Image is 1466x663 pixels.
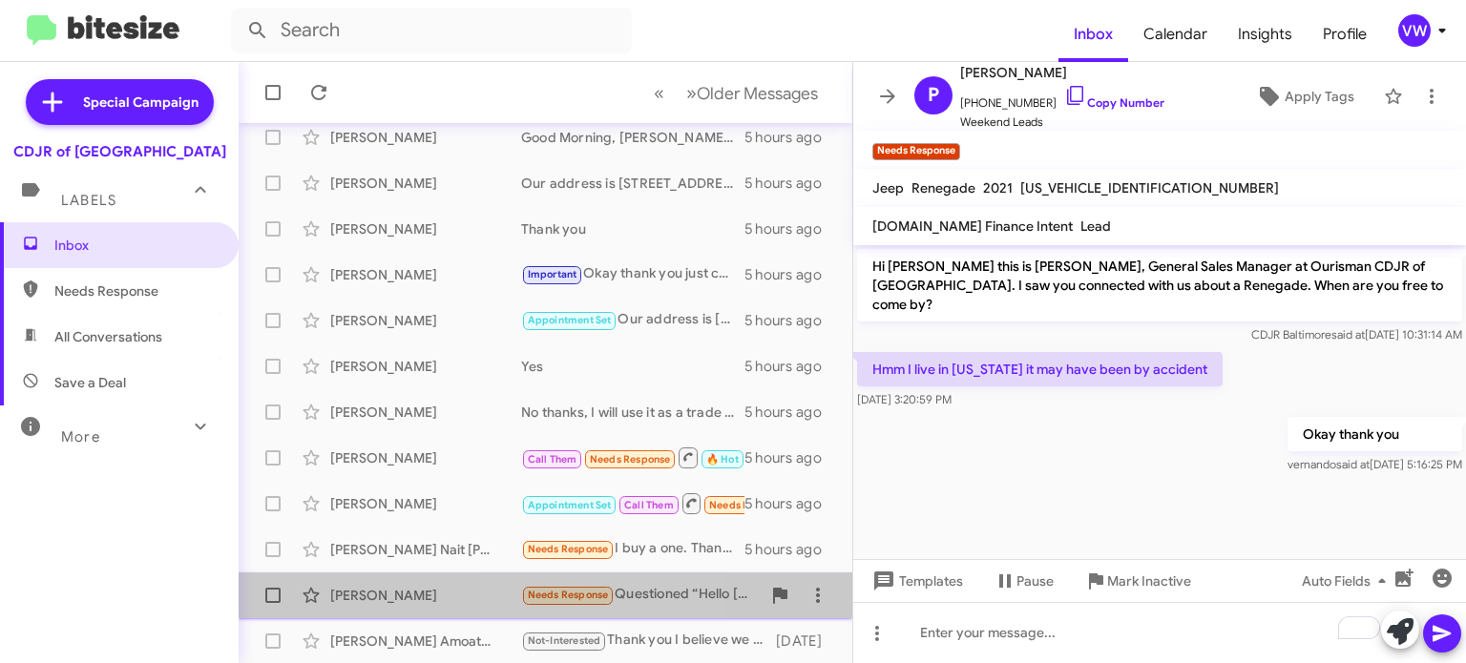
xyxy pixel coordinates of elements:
[528,634,601,647] span: Not-Interested
[1107,564,1191,598] span: Mark Inactive
[960,113,1164,132] span: Weekend Leads
[978,564,1069,598] button: Pause
[330,494,521,513] div: [PERSON_NAME]
[872,179,904,197] span: Jeep
[642,73,676,113] button: Previous
[1398,14,1431,47] div: vw
[744,494,837,513] div: 5 hours ago
[26,79,214,125] a: Special Campaign
[330,403,521,422] div: [PERSON_NAME]
[643,73,829,113] nav: Page navigation example
[675,73,829,113] button: Next
[744,219,837,238] div: 5 hours ago
[1064,95,1164,110] a: Copy Number
[1288,457,1462,471] span: vernando [DATE] 5:16:25 PM
[1128,7,1223,62] a: Calendar
[54,236,217,255] span: Inbox
[857,392,952,406] span: [DATE] 3:20:59 PM
[54,281,217,300] span: Needs Response
[54,327,162,346] span: All Conversations
[1020,179,1279,197] span: [US_VEHICLE_IDENTIFICATION_NUMBER]
[330,311,521,330] div: [PERSON_NAME]
[521,584,761,606] div: Questioned “Hello [PERSON_NAME], Thank you for your inquiry. Are you available to stop by either ...
[709,499,790,511] span: Needs Response
[872,218,1073,235] span: [DOMAIN_NAME] Finance Intent
[1223,7,1308,62] span: Insights
[872,143,960,160] small: Needs Response
[1288,417,1462,451] p: Okay thank you
[330,540,521,559] div: [PERSON_NAME] Nait [PERSON_NAME]
[83,93,199,112] span: Special Campaign
[528,499,612,511] span: Appointment Set
[928,80,939,111] span: P
[528,543,609,555] span: Needs Response
[521,309,744,331] div: Our address is [STREET_ADDRESS][US_STATE]
[330,357,521,376] div: [PERSON_NAME]
[869,564,963,598] span: Templates
[1234,79,1374,114] button: Apply Tags
[744,265,837,284] div: 5 hours ago
[1016,564,1054,598] span: Pause
[330,448,521,467] div: [PERSON_NAME]
[528,268,577,280] span: Important
[54,373,126,392] span: Save a Deal
[1308,7,1382,62] a: Profile
[1302,564,1393,598] span: Auto Fields
[706,453,739,466] span: 🔥 Hot
[744,311,837,330] div: 5 hours ago
[1331,327,1365,342] span: said at
[654,81,664,105] span: «
[853,564,978,598] button: Templates
[744,403,837,422] div: 5 hours ago
[744,448,837,467] div: 5 hours ago
[528,453,577,466] span: Call Them
[744,128,837,147] div: 5 hours ago
[1080,218,1111,235] span: Lead
[330,174,521,193] div: [PERSON_NAME]
[521,403,744,422] div: No thanks, I will use it as a trade in
[960,61,1164,84] span: [PERSON_NAME]
[624,499,674,511] span: Call Them
[1069,564,1206,598] button: Mark Inactive
[1058,7,1128,62] a: Inbox
[960,84,1164,113] span: [PHONE_NUMBER]
[857,352,1223,386] p: Hmm I live in [US_STATE] it may have been by accident
[686,81,697,105] span: »
[697,83,818,104] span: Older Messages
[1285,79,1354,114] span: Apply Tags
[61,192,116,209] span: Labels
[744,357,837,376] div: 5 hours ago
[521,219,744,238] div: Thank you
[521,630,776,652] div: Thank you I believe we talked
[1287,564,1409,598] button: Auto Fields
[521,263,744,285] div: Okay thank you just checking to see why
[521,174,744,193] div: Our address is [STREET_ADDRESS][US_STATE]. Ask for Dr. V when you get here
[857,249,1462,321] p: Hi [PERSON_NAME] this is [PERSON_NAME], General Sales Manager at Ourisman CDJR of [GEOGRAPHIC_DAT...
[983,179,1013,197] span: 2021
[521,538,744,560] div: I buy a one. Thank you
[330,586,521,605] div: [PERSON_NAME]
[776,632,837,651] div: [DATE]
[853,602,1466,663] div: To enrich screen reader interactions, please activate Accessibility in Grammarly extension settings
[521,357,744,376] div: Yes
[521,445,744,469] div: buenos [PERSON_NAME] le estoy llamando
[744,540,837,559] div: 5 hours ago
[744,174,837,193] div: 5 hours ago
[528,589,609,601] span: Needs Response
[911,179,975,197] span: Renegade
[61,428,100,445] span: More
[330,632,521,651] div: [PERSON_NAME] Amoatey
[1382,14,1445,47] button: vw
[231,8,632,53] input: Search
[13,142,226,161] div: CDJR of [GEOGRAPHIC_DATA]
[590,453,671,466] span: Needs Response
[521,491,744,515] div: 4432641822
[528,314,612,326] span: Appointment Set
[330,128,521,147] div: [PERSON_NAME]
[330,265,521,284] div: [PERSON_NAME]
[1251,327,1462,342] span: CDJR Baltimore [DATE] 10:31:14 AM
[521,128,744,147] div: Good Morning, [PERSON_NAME]. Thank you for your inquiry. Are you available to stop by either [DAT...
